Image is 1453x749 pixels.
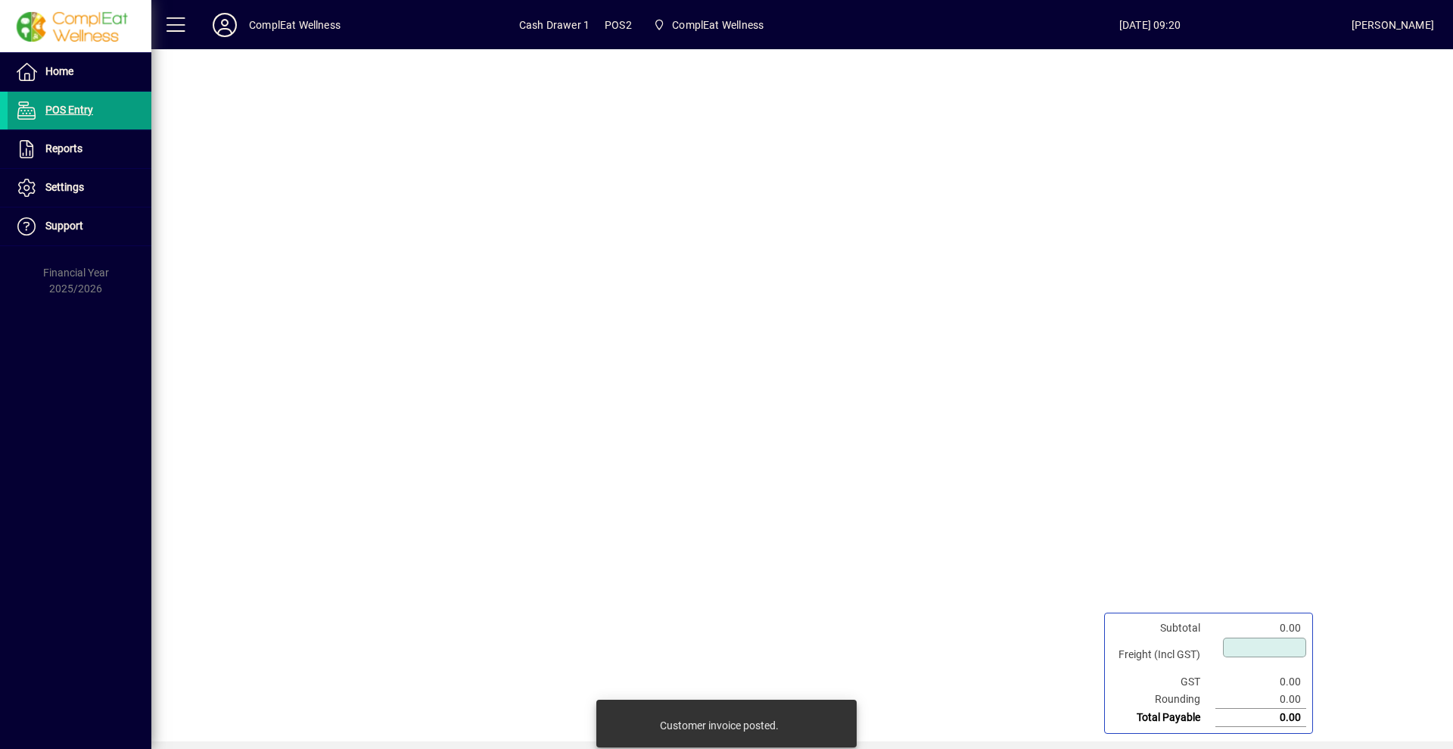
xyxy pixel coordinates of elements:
[1215,673,1306,691] td: 0.00
[519,13,590,37] span: Cash Drawer 1
[8,208,151,245] a: Support
[1111,691,1215,709] td: Rounding
[8,169,151,207] a: Settings
[1352,13,1434,37] div: [PERSON_NAME]
[45,220,83,232] span: Support
[45,65,73,77] span: Home
[8,130,151,168] a: Reports
[1215,709,1306,727] td: 0.00
[948,13,1352,37] span: [DATE] 09:20
[45,142,82,154] span: Reports
[1215,691,1306,709] td: 0.00
[647,11,770,39] span: ComplEat Wellness
[660,718,779,733] div: Customer invoice posted.
[45,181,84,193] span: Settings
[605,13,632,37] span: POS2
[45,104,93,116] span: POS Entry
[1111,709,1215,727] td: Total Payable
[1111,637,1215,673] td: Freight (Incl GST)
[1111,673,1215,691] td: GST
[201,11,249,39] button: Profile
[8,53,151,91] a: Home
[1111,619,1215,637] td: Subtotal
[672,13,764,37] span: ComplEat Wellness
[1215,619,1306,637] td: 0.00
[249,13,341,37] div: ComplEat Wellness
